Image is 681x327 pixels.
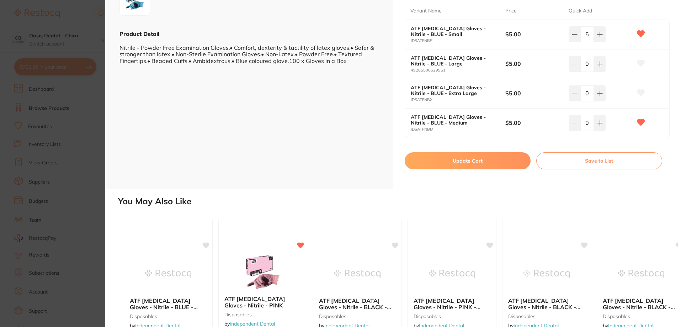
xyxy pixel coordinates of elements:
small: IDSATFNBM [411,127,506,132]
p: Quick Add [569,7,592,15]
b: ATF Dental Examination Gloves - Nitrile - BLUE - Medium [130,297,207,311]
b: ATF [MEDICAL_DATA] Gloves - Nitrile - BLUE - Extra Large [411,85,496,96]
img: ATF Dental Examination Gloves - Nitrile - BLACK - Medium [334,256,381,292]
div: Hi Bharat, Starting [DATE], we’re making some updates to our product offerings on the Restocq pla... [13,15,108,71]
img: ATF Dental Examination Gloves - Nitrile - BLUE - Medium [145,256,191,292]
button: Update Cart [405,152,531,169]
small: disposables [130,313,207,319]
small: disposables [414,313,490,319]
b: Product Detail [119,30,159,37]
small: disposables [603,313,680,319]
b: $5.00 [505,89,562,97]
img: ATF Dental Examination Gloves - Nitrile - PINK [240,254,286,290]
img: ATF Dental Examination Gloves - Nitrile - PINK - Medium [429,256,475,292]
small: disposables [224,312,301,317]
b: $5.00 [505,30,562,38]
b: ATF Dental Examination Gloves - Nitrile - BLACK - Small [603,297,680,311]
div: Simply reply to this message and we’ll be in touch to guide you through these next steps. We are ... [13,113,108,155]
button: Save to List [536,152,662,169]
img: ATF Dental Examination Gloves - Nitrile - BLACK - Small [618,256,664,292]
p: Message from Restocq, sent 2h ago [13,125,108,131]
a: Independent Dental [230,321,275,327]
b: ATF [MEDICAL_DATA] Gloves - Nitrile - BLUE - Medium [411,114,496,126]
span: by [224,321,275,327]
small: IDSATFNBS [411,38,506,43]
div: Message content [13,15,108,122]
small: 49285506629951 [411,68,506,73]
b: ATF [MEDICAL_DATA] Gloves - Nitrile - BLUE - Large [411,55,496,67]
b: $5.00 [505,119,562,127]
b: ATF Dental Examination Gloves - Nitrile - PINK [224,296,301,309]
small: IDSATFNBXL [411,97,506,102]
b: ATF Dental Examination Gloves - Nitrile - PINK - Medium [414,297,490,311]
h2: You May Also Like [118,196,678,206]
small: disposables [508,313,585,319]
div: We’re committed to ensuring a smooth transition for you! Our team is standing by to help you with... [13,75,108,110]
b: ATF Dental Examination Gloves - Nitrile - BLACK - Large [508,297,585,311]
div: Nitrile - Powder Free Examination Gloves.• Comfort, dexterity & tactility of latex gloves.• Safer... [119,38,379,64]
b: ATF Dental Examination Gloves - Nitrile - BLACK - Medium [319,297,396,311]
p: Variant Name [410,7,442,15]
p: Price [505,7,517,15]
small: disposables [319,313,396,319]
b: $5.00 [505,60,562,68]
img: ATF Dental Examination Gloves - Nitrile - BLACK - Large [523,256,570,292]
b: ATF [MEDICAL_DATA] Gloves - Nitrile - BLUE - Small [411,26,496,37]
